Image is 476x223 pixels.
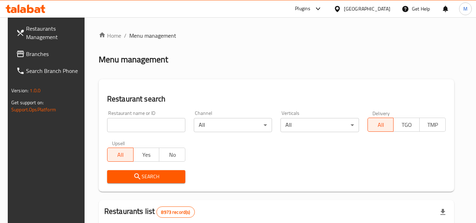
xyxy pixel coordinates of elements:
span: All [371,120,391,130]
div: Export file [434,204,451,221]
h2: Menu management [99,54,168,65]
a: Search Branch Phone [11,62,87,79]
button: All [107,148,134,162]
div: Plugins [295,5,310,13]
span: Branches [26,50,82,58]
button: TGO [393,118,420,132]
span: Search [113,172,180,181]
input: Search for restaurant name or ID.. [107,118,185,132]
label: Delivery [372,111,390,116]
a: Home [99,31,121,40]
div: All [280,118,359,132]
a: Branches [11,45,87,62]
span: All [110,150,131,160]
nav: breadcrumb [99,31,454,40]
label: Upsell [112,141,125,145]
span: TMP [422,120,443,130]
span: 8973 record(s) [157,209,194,216]
div: Total records count [156,206,194,218]
span: No [162,150,183,160]
span: Version: [11,86,29,95]
a: Restaurants Management [11,20,87,45]
span: Get support on: [11,98,44,107]
span: Yes [136,150,157,160]
button: TMP [419,118,446,132]
button: No [159,148,185,162]
a: Support.OpsPlatform [11,105,56,114]
h2: Restaurant search [107,94,446,104]
h2: Restaurants list [104,206,195,218]
li: / [124,31,126,40]
span: TGO [396,120,417,130]
span: 1.0.0 [30,86,41,95]
button: Search [107,170,185,183]
button: Yes [133,148,160,162]
span: Search Branch Phone [26,67,82,75]
div: All [194,118,272,132]
span: Menu management [129,31,176,40]
button: All [367,118,394,132]
div: [GEOGRAPHIC_DATA] [344,5,390,13]
span: M [463,5,468,13]
span: Restaurants Management [26,24,82,41]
